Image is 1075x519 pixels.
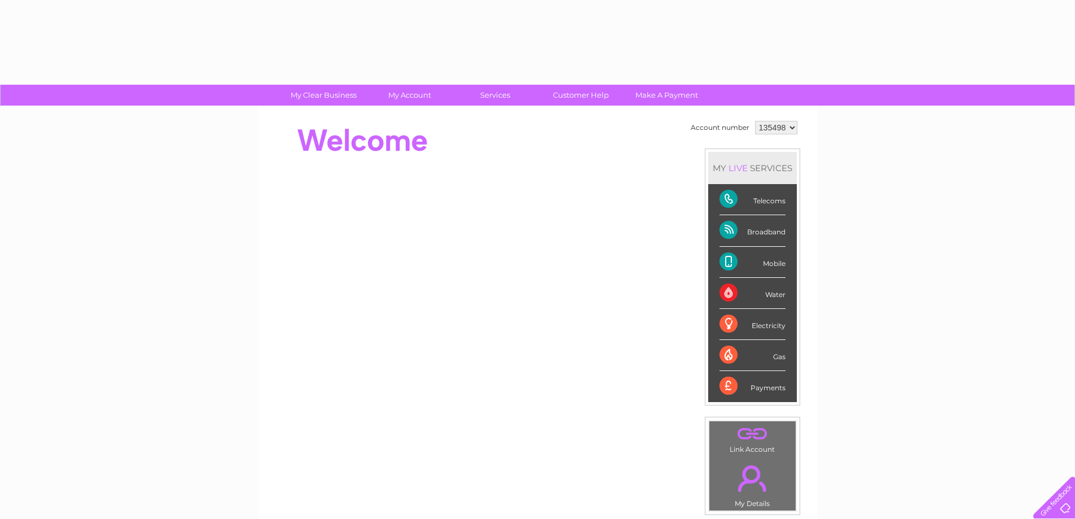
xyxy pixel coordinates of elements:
div: MY SERVICES [708,152,797,184]
a: . [712,459,793,498]
a: Make A Payment [620,85,713,106]
a: My Account [363,85,456,106]
td: My Details [709,456,796,511]
a: My Clear Business [277,85,370,106]
div: Telecoms [719,184,786,215]
div: LIVE [726,163,750,173]
div: Water [719,278,786,309]
div: Gas [719,340,786,371]
div: Payments [719,371,786,402]
a: Customer Help [534,85,628,106]
div: Broadband [719,215,786,246]
td: Account number [688,118,752,137]
td: Link Account [709,421,796,456]
a: . [712,424,793,444]
a: Services [449,85,542,106]
div: Mobile [719,247,786,278]
div: Electricity [719,309,786,340]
